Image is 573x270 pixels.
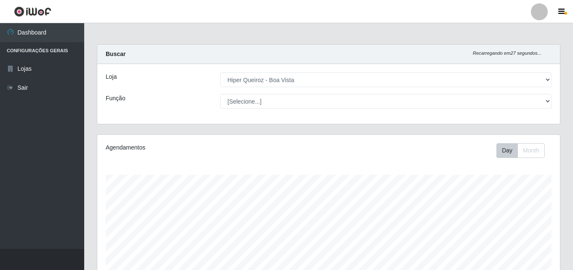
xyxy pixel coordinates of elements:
[106,51,125,57] strong: Buscar
[496,143,552,158] div: Toolbar with button groups
[496,143,518,158] button: Day
[106,72,117,81] label: Loja
[473,51,541,56] i: Recarregando em 27 segundos...
[106,143,284,152] div: Agendamentos
[106,94,125,103] label: Função
[517,143,545,158] button: Month
[496,143,545,158] div: First group
[14,6,51,17] img: CoreUI Logo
